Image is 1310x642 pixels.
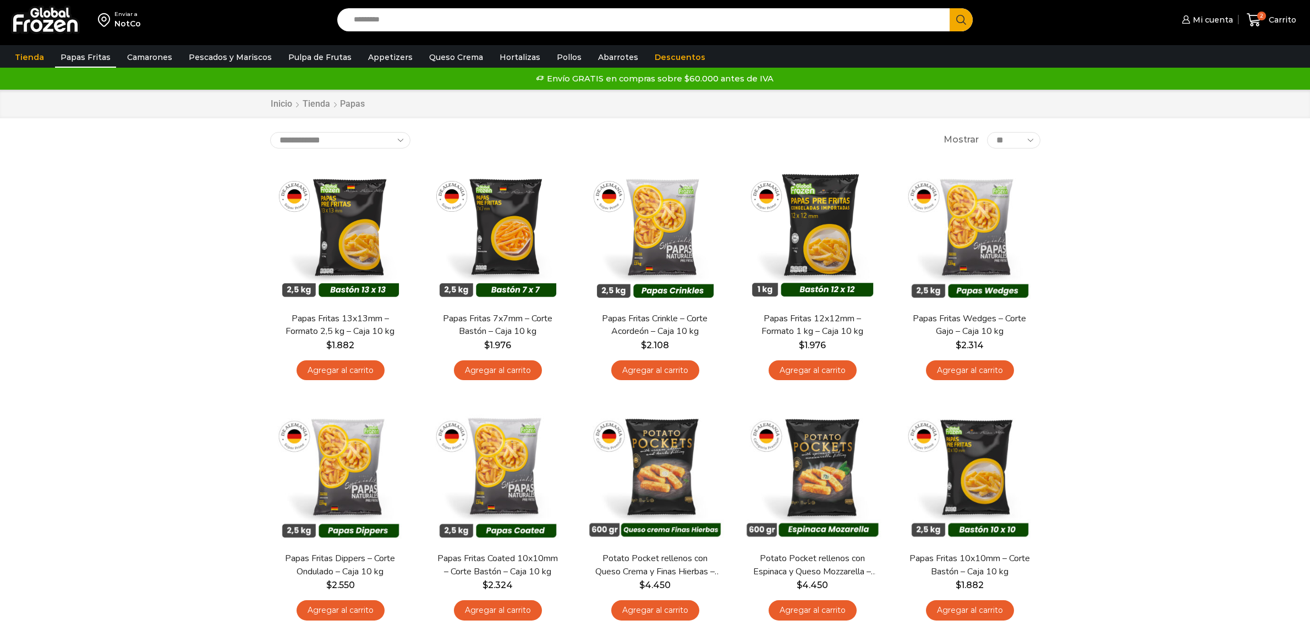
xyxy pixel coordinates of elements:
a: Appetizers [363,47,418,68]
a: Agregar al carrito: “Papas Fritas Crinkle - Corte Acordeón - Caja 10 kg” [611,360,699,381]
span: Carrito [1266,14,1296,25]
a: Agregar al carrito: “Papas Fritas Dippers - Corte Ondulado - Caja 10 kg” [297,600,385,621]
a: Agregar al carrito: “Papas Fritas 10x10mm - Corte Bastón - Caja 10 kg” [926,600,1014,621]
span: $ [326,580,332,590]
span: $ [797,580,802,590]
a: Camarones [122,47,178,68]
nav: Breadcrumb [270,98,365,111]
a: Agregar al carrito: “Potato Pocket rellenos con Queso Crema y Finas Hierbas - Caja 8.4 kg” [611,600,699,621]
img: address-field-icon.svg [98,10,114,29]
span: $ [484,340,490,350]
a: Agregar al carrito: “Papas Fritas 12x12mm - Formato 1 kg - Caja 10 kg” [769,360,857,381]
a: Papas Fritas Dippers – Corte Ondulado – Caja 10 kg [277,552,403,578]
a: Pulpa de Frutas [283,47,357,68]
a: Tienda [9,47,50,68]
bdi: 2.314 [956,340,984,350]
a: Papas Fritas 13x13mm – Formato 2,5 kg – Caja 10 kg [277,312,403,338]
span: $ [641,340,646,350]
div: NotCo [114,18,141,29]
a: Descuentos [649,47,711,68]
bdi: 1.882 [326,340,354,350]
span: Mi cuenta [1190,14,1233,25]
div: Enviar a [114,10,141,18]
bdi: 2.108 [641,340,669,350]
a: Papas Fritas 7x7mm – Corte Bastón – Caja 10 kg [434,312,561,338]
a: Potato Pocket rellenos con Espinaca y Queso Mozzarella – Caja 8.4 kg [749,552,875,578]
span: $ [639,580,645,590]
h1: Papas [340,98,365,109]
a: Papas Fritas 12x12mm – Formato 1 kg – Caja 10 kg [749,312,875,338]
a: Mi cuenta [1179,9,1233,31]
a: Agregar al carrito: “Papas Fritas Coated 10x10mm - Corte Bastón - Caja 10 kg” [454,600,542,621]
a: Papas Fritas Coated 10x10mm – Corte Bastón – Caja 10 kg [434,552,561,578]
a: Tienda [302,98,331,111]
button: Search button [950,8,973,31]
span: $ [326,340,332,350]
a: Potato Pocket rellenos con Queso Crema y Finas Hierbas – Caja 8.4 kg [591,552,718,578]
a: Papas Fritas Wedges – Corte Gajo – Caja 10 kg [906,312,1033,338]
span: $ [483,580,488,590]
bdi: 1.882 [956,580,984,590]
a: Hortalizas [494,47,546,68]
bdi: 1.976 [484,340,511,350]
bdi: 4.450 [639,580,671,590]
span: $ [956,340,961,350]
a: Pescados y Mariscos [183,47,277,68]
a: Papas Fritas 10x10mm – Corte Bastón – Caja 10 kg [906,552,1033,578]
span: $ [799,340,804,350]
bdi: 2.550 [326,580,355,590]
a: 2 Carrito [1244,7,1299,33]
a: Agregar al carrito: “Papas Fritas 13x13mm - Formato 2,5 kg - Caja 10 kg” [297,360,385,381]
bdi: 2.324 [483,580,513,590]
bdi: 1.976 [799,340,826,350]
span: 2 [1257,12,1266,20]
a: Papas Fritas [55,47,116,68]
select: Pedido de la tienda [270,132,410,149]
a: Queso Crema [424,47,489,68]
a: Agregar al carrito: “Papas Fritas Wedges – Corte Gajo - Caja 10 kg” [926,360,1014,381]
a: Agregar al carrito: “Papas Fritas 7x7mm - Corte Bastón - Caja 10 kg” [454,360,542,381]
bdi: 4.450 [797,580,828,590]
a: Agregar al carrito: “Potato Pocket rellenos con Espinaca y Queso Mozzarella - Caja 8.4 kg” [769,600,857,621]
a: Papas Fritas Crinkle – Corte Acordeón – Caja 10 kg [591,312,718,338]
a: Pollos [551,47,587,68]
a: Inicio [270,98,293,111]
a: Abarrotes [593,47,644,68]
span: $ [956,580,961,590]
span: Mostrar [944,134,979,146]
